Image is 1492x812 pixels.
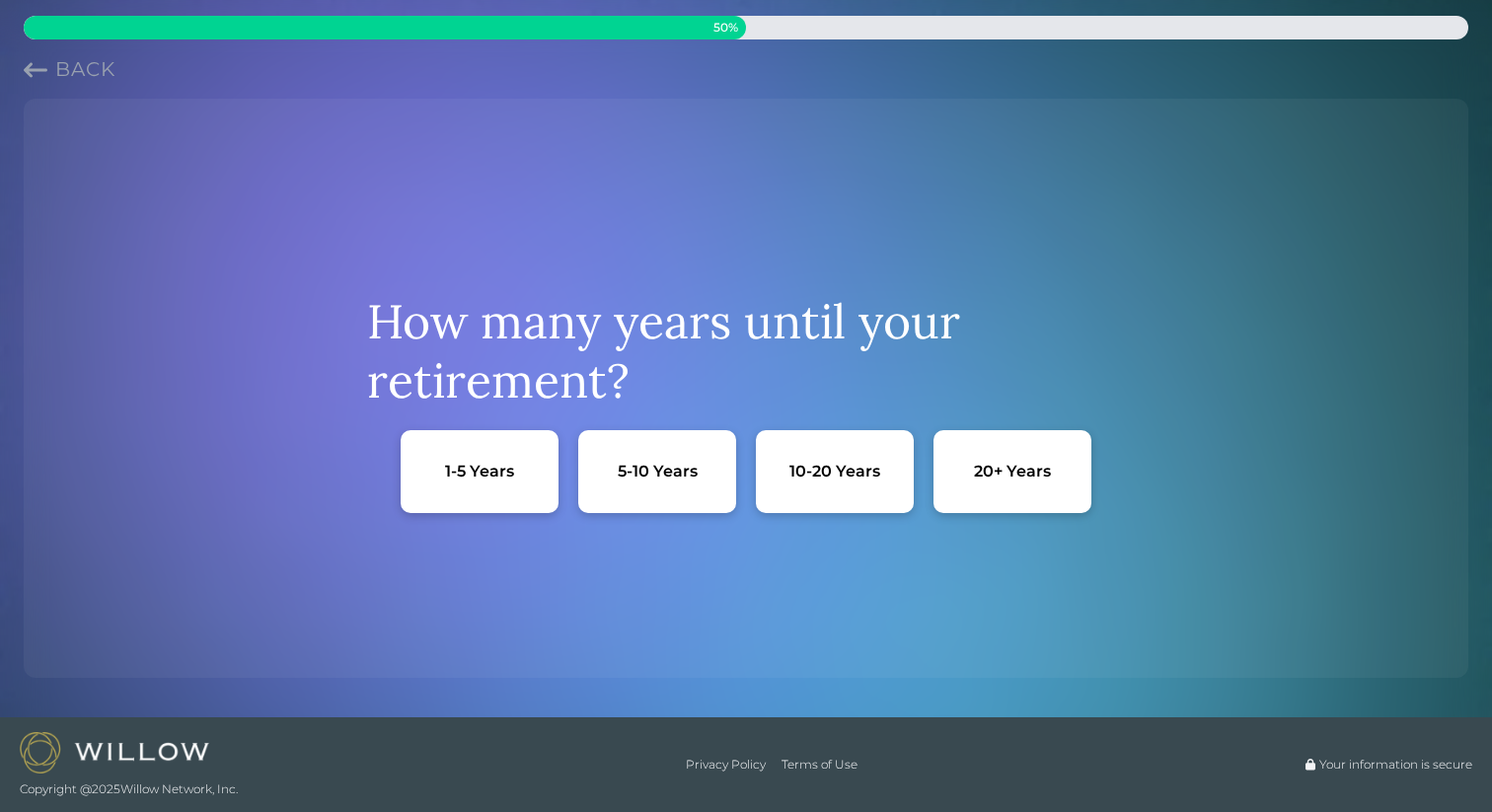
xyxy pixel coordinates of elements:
div: 50% complete [24,16,746,39]
div: 10-20 Years [789,461,880,481]
a: Terms of Use [782,757,858,773]
span: Back [55,57,115,81]
span: Copyright @ 2025 Willow Network, Inc. [20,781,238,797]
span: 50 % [24,20,738,36]
img: Willow logo [20,732,209,773]
div: 1-5 Years [445,461,514,481]
a: Privacy Policy [686,757,766,773]
div: How many years until your retirement? [367,292,1125,410]
div: 20+ Years [974,461,1051,481]
button: Previous question [24,55,115,83]
span: Your information is secure [1319,757,1472,773]
div: 5-10 Years [618,461,698,481]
